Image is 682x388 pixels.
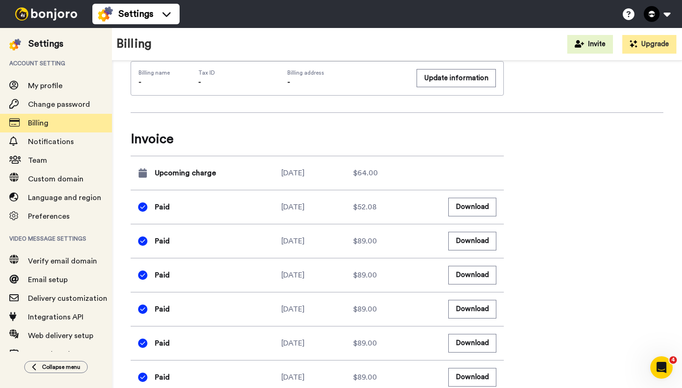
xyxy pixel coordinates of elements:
button: Download [448,300,496,318]
div: [DATE] [281,338,353,349]
button: Download [448,266,496,284]
span: $89.00 [353,236,377,247]
span: Upcoming charge [155,167,216,179]
span: $89.00 [353,270,377,281]
span: My profile [28,82,63,90]
span: 4 [669,356,677,364]
button: Upgrade [622,35,676,54]
span: Preferences [28,213,70,220]
span: $89.00 [353,338,377,349]
span: - [287,78,290,86]
div: [DATE] [281,236,353,247]
span: Resend workflow [28,351,87,358]
span: Notifications [28,138,74,145]
span: $89.00 [353,304,377,315]
iframe: Intercom live chat [650,356,673,379]
button: Download [448,198,496,216]
img: settings-colored.svg [9,39,21,50]
span: Billing address [287,69,406,76]
span: Integrations API [28,313,84,321]
div: Settings [28,37,63,50]
span: Tax ID [198,69,215,76]
button: Download [448,368,496,386]
span: $89.00 [353,372,377,383]
a: Update information [417,69,496,88]
button: Update information [417,69,496,87]
span: Billing [28,119,49,127]
span: $52.08 [353,201,376,213]
span: Collapse menu [42,363,80,371]
span: Verify email domain [28,257,97,265]
span: Invoice [131,130,504,148]
span: Paid [155,236,170,247]
div: [DATE] [281,201,353,213]
div: [DATE] [281,304,353,315]
div: [DATE] [281,372,353,383]
span: Settings [118,7,153,21]
button: Download [448,334,496,352]
span: Delivery customization [28,295,107,302]
div: [DATE] [281,270,353,281]
span: Paid [155,338,170,349]
span: Email setup [28,276,68,284]
img: settings-colored.svg [98,7,113,21]
button: Collapse menu [24,361,88,373]
span: Change password [28,101,90,108]
span: Billing name [139,69,170,76]
span: Paid [155,372,170,383]
div: $64.00 [353,167,425,179]
span: - [198,78,201,86]
span: Custom domain [28,175,84,183]
button: Invite [567,35,613,54]
span: Paid [155,270,170,281]
img: bj-logo-header-white.svg [11,7,81,21]
span: - [139,78,141,86]
span: Team [28,157,47,164]
span: Paid [155,304,170,315]
span: Language and region [28,194,101,201]
div: [DATE] [281,167,353,179]
h1: Billing [117,37,152,51]
span: Web delivery setup [28,332,93,339]
span: Paid [155,201,170,213]
button: Download [448,232,496,250]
